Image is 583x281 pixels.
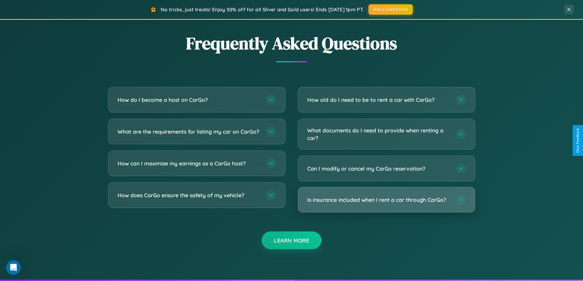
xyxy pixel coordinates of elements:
[161,6,364,13] span: No tricks, just treats! Enjoy 30% off for all Silver and Gold users! Ends [DATE] 1pm PT.
[307,196,450,204] h3: Is insurance included when I rent a car through CarGo?
[307,165,450,172] h3: Can I modify or cancel my CarGo reservation?
[576,128,580,153] div: Give Feedback
[118,96,260,104] h3: How do I become a host on CarGo?
[6,260,21,275] iframe: Intercom live chat
[118,160,260,167] h3: How can I maximize my earnings as a CarGo host?
[307,96,450,104] h3: How old do I need to be to rent a car with CarGo?
[262,231,321,249] button: Learn More
[368,4,413,15] button: HALLOWEEN30
[118,128,260,135] h3: What are the requirements for listing my car on CarGo?
[307,127,450,142] h3: What documents do I need to provide when renting a car?
[108,31,475,55] h2: Frequently Asked Questions
[118,191,260,199] h3: How does CarGo ensure the safety of my vehicle?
